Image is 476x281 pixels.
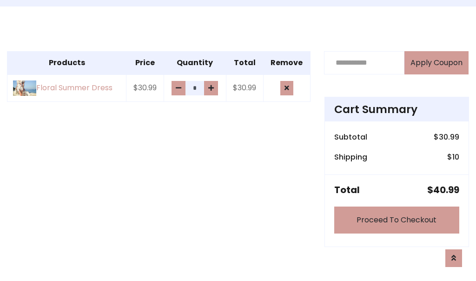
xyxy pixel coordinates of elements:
th: Quantity [164,51,226,74]
th: Remove [263,51,310,74]
h6: $ [434,133,459,141]
button: Apply Coupon [404,51,469,74]
span: 30.99 [439,132,459,142]
h5: Total [334,184,360,195]
td: $30.99 [226,74,263,102]
a: Floral Summer Dress [13,80,120,96]
a: Proceed To Checkout [334,207,459,234]
td: $30.99 [126,74,164,102]
th: Total [226,51,263,74]
h6: Shipping [334,153,367,161]
h4: Cart Summary [334,103,459,116]
h6: Subtotal [334,133,367,141]
span: 40.99 [433,183,459,196]
h5: $ [427,184,459,195]
span: 10 [452,152,459,162]
th: Products [7,51,126,74]
h6: $ [447,153,459,161]
th: Price [126,51,164,74]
